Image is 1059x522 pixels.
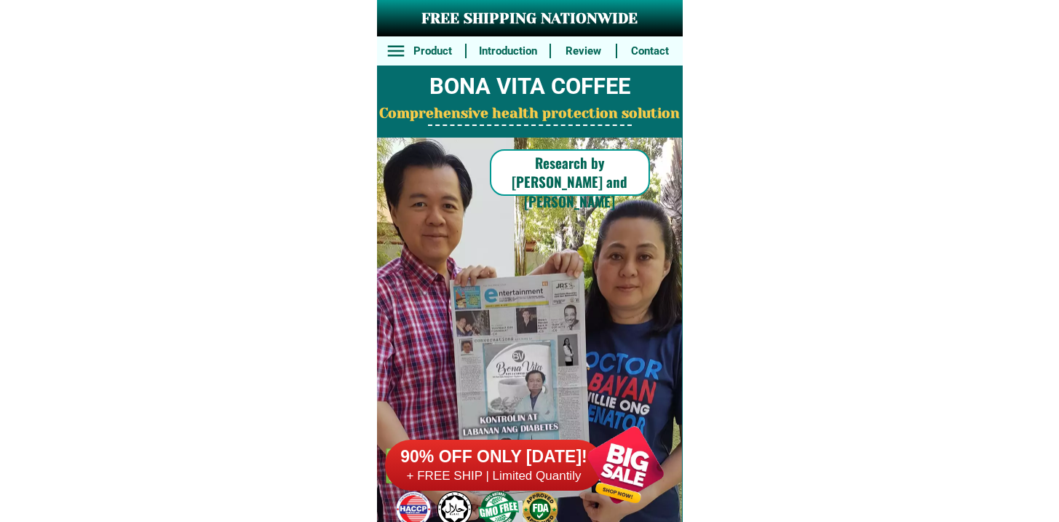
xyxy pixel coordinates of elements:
h2: Comprehensive health protection solution [377,103,683,124]
h6: Product [408,43,457,60]
h6: Introduction [474,43,542,60]
h3: FREE SHIPPING NATIONWIDE [377,8,683,30]
h6: Research by [PERSON_NAME] and [PERSON_NAME] [490,153,650,211]
h6: + FREE SHIP | Limited Quantily [385,468,603,484]
h2: BONA VITA COFFEE [377,70,683,104]
h6: Contact [625,43,675,60]
h6: Review [559,43,608,60]
h6: 90% OFF ONLY [DATE]! [385,446,603,468]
